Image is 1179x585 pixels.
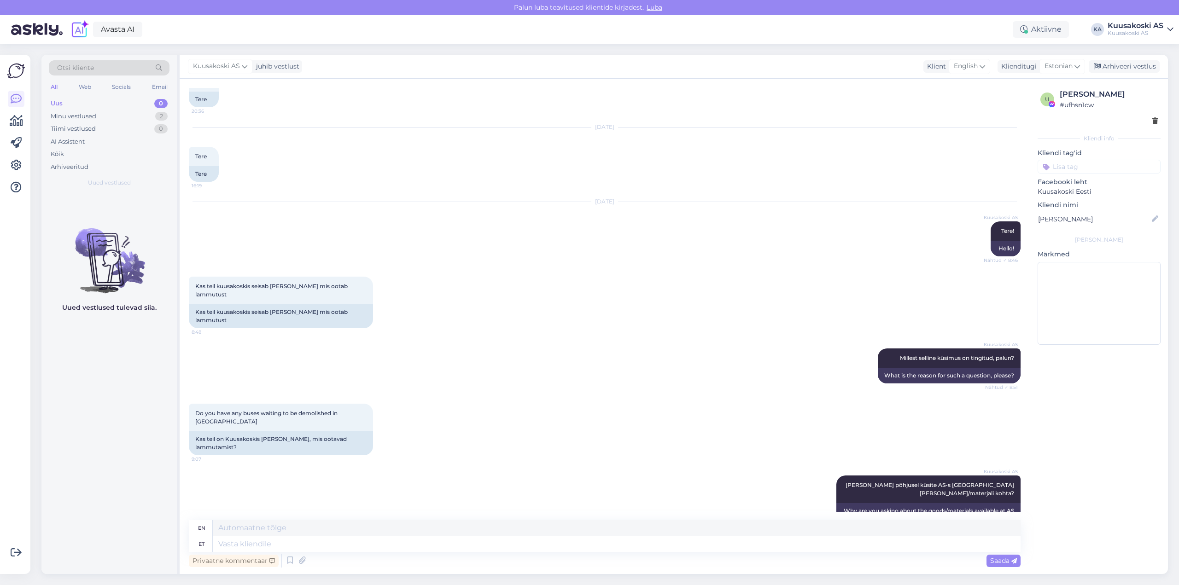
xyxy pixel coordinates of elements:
[1045,96,1050,103] span: u
[189,123,1021,131] div: [DATE]
[252,62,299,71] div: juhib vestlust
[990,556,1017,565] span: Saada
[110,81,133,93] div: Socials
[51,99,63,108] div: Uus
[51,124,96,133] div: Tiimi vestlused
[1038,249,1161,259] p: Märkmed
[57,63,94,73] span: Otsi kliente
[41,212,177,295] img: No chats
[189,431,373,455] div: Kas teil on Kuusakoskis [PERSON_NAME], mis ootavad lammutamist?
[49,81,59,93] div: All
[1038,187,1161,197] p: Kuusakoski Eesti
[93,22,142,37] a: Avasta AI
[1038,236,1161,244] div: [PERSON_NAME]
[154,124,168,133] div: 0
[1091,23,1104,36] div: KA
[51,137,85,146] div: AI Assistent
[1038,148,1161,158] p: Kliendi tag'id
[1108,22,1173,37] a: Kuusakoski ASKuusakoski AS
[923,62,946,71] div: Klient
[1089,60,1160,73] div: Arhiveeri vestlus
[1108,22,1163,29] div: Kuusakoski AS
[189,166,219,182] div: Tere
[983,214,1018,221] span: Kuusakoski AS
[983,341,1018,348] span: Kuusakoski AS
[189,555,279,567] div: Privaatne kommentaar
[1038,200,1161,210] p: Kliendi nimi
[150,81,169,93] div: Email
[51,150,64,159] div: Kõik
[88,179,131,187] span: Uued vestlused
[192,108,226,115] span: 20:36
[154,99,168,108] div: 0
[192,456,226,463] span: 9:07
[1038,160,1161,174] input: Lisa tag
[51,162,88,172] div: Arhiveeritud
[846,481,1016,497] span: [PERSON_NAME] põhjusel küsite AS-s [GEOGRAPHIC_DATA] [PERSON_NAME]/materjali kohta?
[1001,227,1014,234] span: Tere!
[1108,29,1163,37] div: Kuusakoski AS
[189,92,219,107] div: Tere
[51,112,96,121] div: Minu vestlused
[1038,134,1161,143] div: Kliendi info
[983,384,1018,391] span: Nähtud ✓ 8:51
[62,303,157,313] p: Uued vestlused tulevad siia.
[954,61,978,71] span: English
[155,112,168,121] div: 2
[70,20,89,39] img: explore-ai
[189,197,1021,206] div: [DATE]
[198,536,204,552] div: et
[836,503,1021,527] div: Why are you asking about the goods/materials available at AS [GEOGRAPHIC_DATA]?
[991,241,1021,256] div: Hello!
[983,468,1018,475] span: Kuusakoski AS
[77,81,93,93] div: Web
[1045,61,1073,71] span: Estonian
[189,304,373,328] div: Kas teil kuusakoskis seisab [PERSON_NAME] mis ootab lammutust
[878,368,1021,383] div: What is the reason for such a question, please?
[983,257,1018,264] span: Nähtud ✓ 8:46
[1060,100,1158,110] div: # ufhsn1cw
[195,153,207,160] span: Tere
[195,410,339,425] span: Do you have any buses waiting to be demolished in [GEOGRAPHIC_DATA]
[1013,21,1069,38] div: Aktiivne
[1060,89,1158,100] div: [PERSON_NAME]
[7,62,25,80] img: Askly Logo
[998,62,1037,71] div: Klienditugi
[198,520,205,536] div: en
[195,283,349,298] span: Kas teil kuusakoskis seisab [PERSON_NAME] mis ootab lammutust
[193,61,240,71] span: Kuusakoski AS
[192,182,226,189] span: 16:19
[644,3,665,12] span: Luba
[192,329,226,336] span: 8:48
[1038,177,1161,187] p: Facebooki leht
[900,354,1014,361] span: Millest selline küsimus on tingitud, palun?
[1038,214,1150,224] input: Lisa nimi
